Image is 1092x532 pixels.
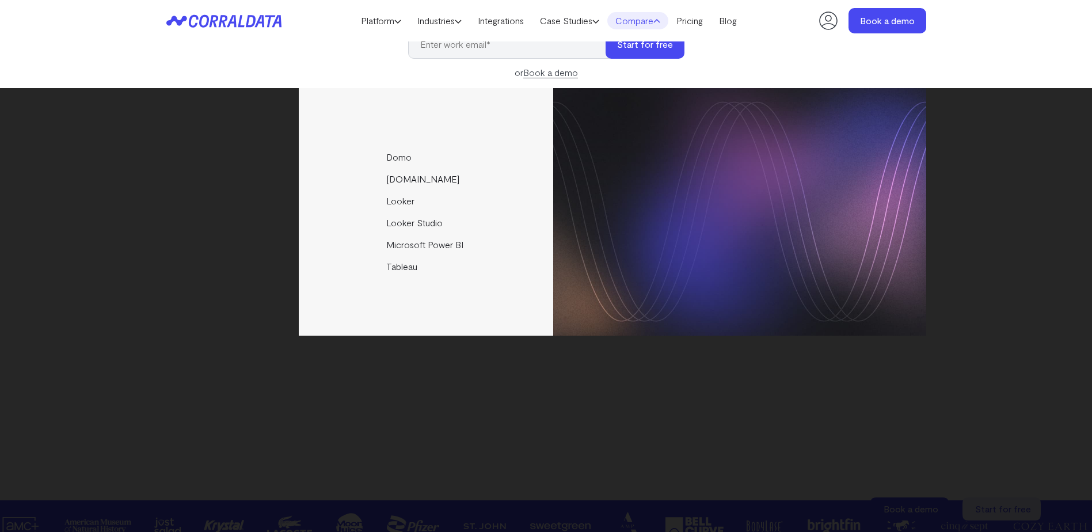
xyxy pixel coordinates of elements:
a: Platform [353,12,409,29]
a: Integrations [470,12,532,29]
a: Book a demo [849,8,926,33]
a: Tableau [299,256,555,278]
a: Pricing [668,12,711,29]
a: Book a demo [523,67,578,78]
div: or [408,66,684,79]
a: Looker Studio [299,212,555,234]
a: Looker [299,190,555,212]
a: Case Studies [532,12,607,29]
a: Compare [607,12,668,29]
input: Enter work email* [408,30,617,59]
a: Domo [299,146,555,168]
a: Microsoft Power BI [299,234,555,256]
a: Blog [711,12,745,29]
button: Start for free [606,30,684,59]
a: Industries [409,12,470,29]
a: [DOMAIN_NAME] [299,168,555,190]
